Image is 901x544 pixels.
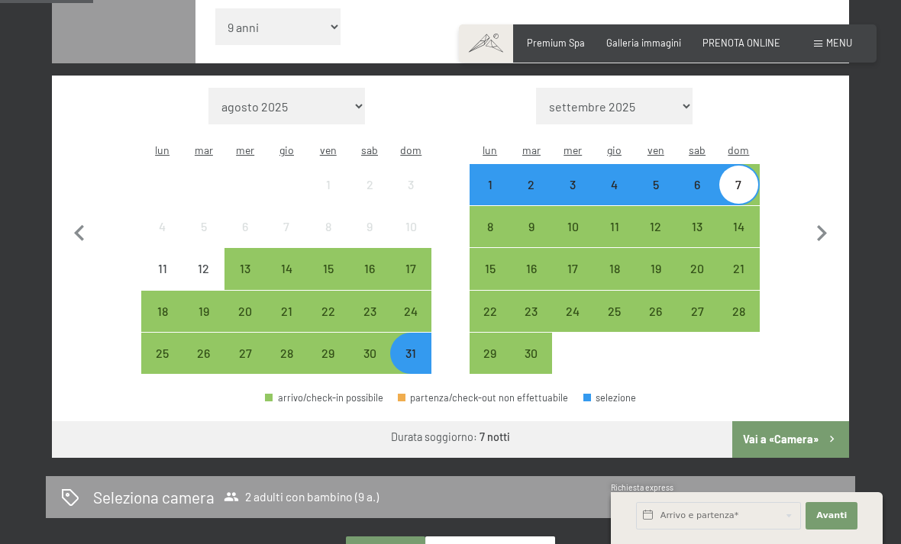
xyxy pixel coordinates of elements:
[677,206,718,247] div: Sat Sep 13 2025
[309,220,347,259] div: 8
[677,291,718,332] div: Sat Sep 27 2025
[183,291,224,332] div: arrivo/check-in possibile
[350,347,389,385] div: 30
[349,164,390,205] div: arrivo/check-in non effettuabile
[678,220,716,259] div: 13
[554,262,592,301] div: 17
[143,347,181,385] div: 25
[224,206,266,247] div: Wed Aug 06 2025
[390,164,431,205] div: Sun Aug 03 2025
[611,483,673,492] span: Richiesta express
[677,164,718,205] div: Sat Sep 06 2025
[183,206,224,247] div: arrivo/check-in non effettuabile
[266,333,307,374] div: arrivo/check-in possibile
[308,333,349,374] div: Fri Aug 29 2025
[511,206,552,247] div: Tue Sep 09 2025
[390,291,431,332] div: Sun Aug 24 2025
[390,206,431,247] div: arrivo/check-in non effettuabile
[349,291,390,332] div: arrivo/check-in possibile
[350,305,389,343] div: 23
[483,143,497,156] abbr: lunedì
[527,37,585,49] a: Premium Spa
[309,305,347,343] div: 22
[350,179,389,217] div: 2
[141,248,182,289] div: Mon Aug 11 2025
[552,206,593,247] div: Wed Sep 10 2025
[266,291,307,332] div: Thu Aug 21 2025
[564,143,582,156] abbr: mercoledì
[512,179,551,217] div: 2
[185,220,223,259] div: 5
[266,333,307,374] div: Thu Aug 28 2025
[141,291,182,332] div: Mon Aug 18 2025
[718,291,759,332] div: arrivo/check-in possibile
[308,248,349,289] div: arrivo/check-in possibile
[398,393,569,403] div: partenza/check-out non effettuabile
[183,333,224,374] div: Tue Aug 26 2025
[361,143,378,156] abbr: sabato
[635,206,677,247] div: Fri Sep 12 2025
[511,164,552,205] div: Tue Sep 02 2025
[470,291,511,332] div: arrivo/check-in possibile
[635,291,677,332] div: arrivo/check-in possibile
[349,206,390,247] div: Sat Aug 09 2025
[677,291,718,332] div: arrivo/check-in possibile
[637,220,675,259] div: 12
[719,220,757,259] div: 14
[93,486,215,508] h2: Seleziona camera
[309,347,347,385] div: 29
[702,37,780,49] a: PRENOTA ONLINE
[183,291,224,332] div: Tue Aug 19 2025
[593,291,635,332] div: arrivo/check-in possibile
[141,333,182,374] div: arrivo/check-in possibile
[470,248,511,289] div: Mon Sep 15 2025
[308,291,349,332] div: arrivo/check-in possibile
[554,305,592,343] div: 24
[470,291,511,332] div: Mon Sep 22 2025
[678,179,716,217] div: 6
[512,262,551,301] div: 16
[224,333,266,374] div: Wed Aug 27 2025
[593,248,635,289] div: arrivo/check-in possibile
[224,291,266,332] div: arrivo/check-in possibile
[349,333,390,374] div: Sat Aug 30 2025
[266,291,307,332] div: arrivo/check-in possibile
[826,37,852,49] span: Menu
[593,291,635,332] div: Thu Sep 25 2025
[320,143,337,156] abbr: venerdì
[141,206,182,247] div: Mon Aug 04 2025
[511,164,552,205] div: arrivo/check-in possibile
[635,248,677,289] div: Fri Sep 19 2025
[390,333,431,374] div: arrivo/check-in possibile
[185,347,223,385] div: 26
[266,206,307,247] div: arrivo/check-in non effettuabile
[236,143,254,156] abbr: mercoledì
[647,143,664,156] abbr: venerdì
[471,179,509,217] div: 1
[512,347,551,385] div: 30
[511,333,552,374] div: Tue Sep 30 2025
[267,305,305,343] div: 21
[349,333,390,374] div: arrivo/check-in possibile
[511,248,552,289] div: arrivo/check-in possibile
[718,291,759,332] div: Sun Sep 28 2025
[141,333,182,374] div: Mon Aug 25 2025
[732,421,849,458] button: Vai a «Camera»
[718,164,759,205] div: arrivo/check-in possibile
[390,248,431,289] div: Sun Aug 17 2025
[689,143,706,156] abbr: sabato
[480,430,510,443] b: 7 notti
[392,220,430,259] div: 10
[224,291,266,332] div: Wed Aug 20 2025
[552,164,593,205] div: Wed Sep 03 2025
[392,305,430,343] div: 24
[512,305,551,343] div: 23
[195,143,213,156] abbr: martedì
[593,248,635,289] div: Thu Sep 18 2025
[141,206,182,247] div: arrivo/check-in non effettuabile
[143,220,181,259] div: 4
[390,164,431,205] div: arrivo/check-in non effettuabile
[470,164,511,205] div: Mon Sep 01 2025
[279,143,294,156] abbr: giovedì
[677,248,718,289] div: Sat Sep 20 2025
